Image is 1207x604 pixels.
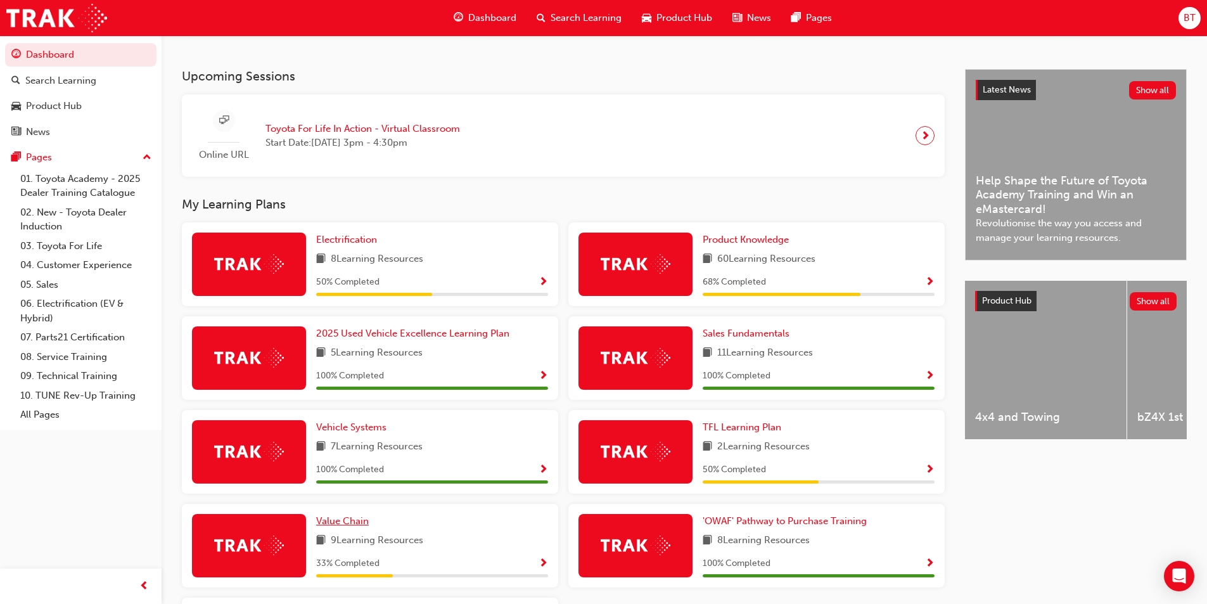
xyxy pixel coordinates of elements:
[1184,11,1196,25] span: BT
[15,328,156,347] a: 07. Parts21 Certification
[976,80,1176,100] a: Latest NewsShow all
[703,556,770,571] span: 100 % Completed
[15,236,156,256] a: 03. Toyota For Life
[316,515,369,527] span: Value Chain
[6,4,107,32] img: Trak
[717,345,813,361] span: 11 Learning Resources
[26,125,50,139] div: News
[444,5,527,31] a: guage-iconDashboard
[5,69,156,93] a: Search Learning
[15,347,156,367] a: 08. Service Training
[925,556,935,572] button: Show Progress
[703,233,794,247] a: Product Knowledge
[316,252,326,267] span: book-icon
[537,10,546,26] span: search-icon
[316,345,326,361] span: book-icon
[214,442,284,461] img: Trak
[1130,292,1177,311] button: Show all
[316,233,382,247] a: Electrification
[632,5,722,31] a: car-iconProduct Hub
[26,150,52,165] div: Pages
[717,439,810,455] span: 2 Learning Resources
[182,69,945,84] h3: Upcoming Sessions
[601,536,670,555] img: Trak
[316,420,392,435] a: Vehicle Systems
[982,295,1031,306] span: Product Hub
[331,439,423,455] span: 7 Learning Resources
[331,345,423,361] span: 5 Learning Resources
[925,368,935,384] button: Show Progress
[925,558,935,570] span: Show Progress
[1129,81,1177,100] button: Show all
[781,5,842,31] a: pages-iconPages
[717,252,815,267] span: 60 Learning Resources
[316,328,509,339] span: 2025 Used Vehicle Excellence Learning Plan
[316,234,377,245] span: Electrification
[26,99,82,113] div: Product Hub
[703,463,766,477] span: 50 % Completed
[15,169,156,203] a: 01. Toyota Academy - 2025 Dealer Training Catalogue
[703,275,766,290] span: 68 % Completed
[965,69,1187,260] a: Latest NewsShow allHelp Shape the Future of Toyota Academy Training and Win an eMastercard!Revolu...
[11,127,21,138] span: news-icon
[703,421,781,433] span: TFL Learning Plan
[601,442,670,461] img: Trak
[15,405,156,425] a: All Pages
[219,113,229,129] span: sessionType_ONLINE_URL-icon
[5,146,156,169] button: Pages
[265,136,460,150] span: Start Date: [DATE] 3pm - 4:30pm
[656,11,712,25] span: Product Hub
[703,514,872,529] a: 'OWAF' Pathway to Purchase Training
[791,10,801,26] span: pages-icon
[316,463,384,477] span: 100 % Completed
[703,345,712,361] span: book-icon
[1164,561,1194,591] div: Open Intercom Messenger
[192,148,255,162] span: Online URL
[703,252,712,267] span: book-icon
[703,439,712,455] span: book-icon
[15,203,156,236] a: 02. New - Toyota Dealer Induction
[25,74,96,88] div: Search Learning
[5,120,156,144] a: News
[182,197,945,212] h3: My Learning Plans
[15,366,156,386] a: 09. Technical Training
[601,348,670,368] img: Trak
[5,41,156,146] button: DashboardSearch LearningProduct HubNews
[11,49,21,61] span: guage-icon
[316,275,380,290] span: 50 % Completed
[551,11,622,25] span: Search Learning
[806,11,832,25] span: Pages
[15,275,156,295] a: 05. Sales
[747,11,771,25] span: News
[539,274,548,290] button: Show Progress
[214,536,284,555] img: Trak
[539,368,548,384] button: Show Progress
[925,371,935,382] span: Show Progress
[539,558,548,570] span: Show Progress
[539,465,548,476] span: Show Progress
[143,150,151,166] span: up-icon
[316,439,326,455] span: book-icon
[468,11,516,25] span: Dashboard
[316,533,326,549] span: book-icon
[703,328,789,339] span: Sales Fundamentals
[539,371,548,382] span: Show Progress
[11,152,21,164] span: pages-icon
[454,10,463,26] span: guage-icon
[316,514,374,529] a: Value Chain
[15,386,156,406] a: 10. TUNE Rev-Up Training
[965,281,1127,439] a: 4x4 and Towing
[539,462,548,478] button: Show Progress
[5,94,156,118] a: Product Hub
[642,10,651,26] span: car-icon
[717,533,810,549] span: 8 Learning Resources
[975,291,1177,311] a: Product HubShow all
[601,254,670,274] img: Trak
[921,127,930,145] span: next-icon
[214,254,284,274] img: Trak
[316,421,386,433] span: Vehicle Systems
[722,5,781,31] a: news-iconNews
[703,515,867,527] span: 'OWAF' Pathway to Purchase Training
[703,533,712,549] span: book-icon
